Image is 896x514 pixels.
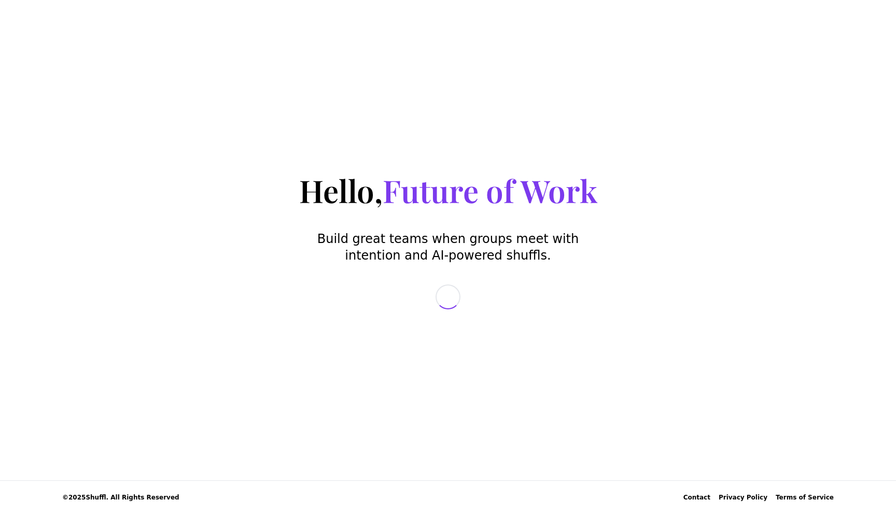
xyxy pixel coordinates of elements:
[776,493,834,502] a: Terms of Service
[62,493,179,502] span: © 2025 Shuffl. All Rights Reserved
[299,171,597,210] h1: Hello,
[719,493,767,502] a: Privacy Policy
[683,493,710,502] div: Contact
[383,169,597,211] span: Future of Work
[315,231,581,264] p: Build great teams when groups meet with intention and AI-powered shuffls.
